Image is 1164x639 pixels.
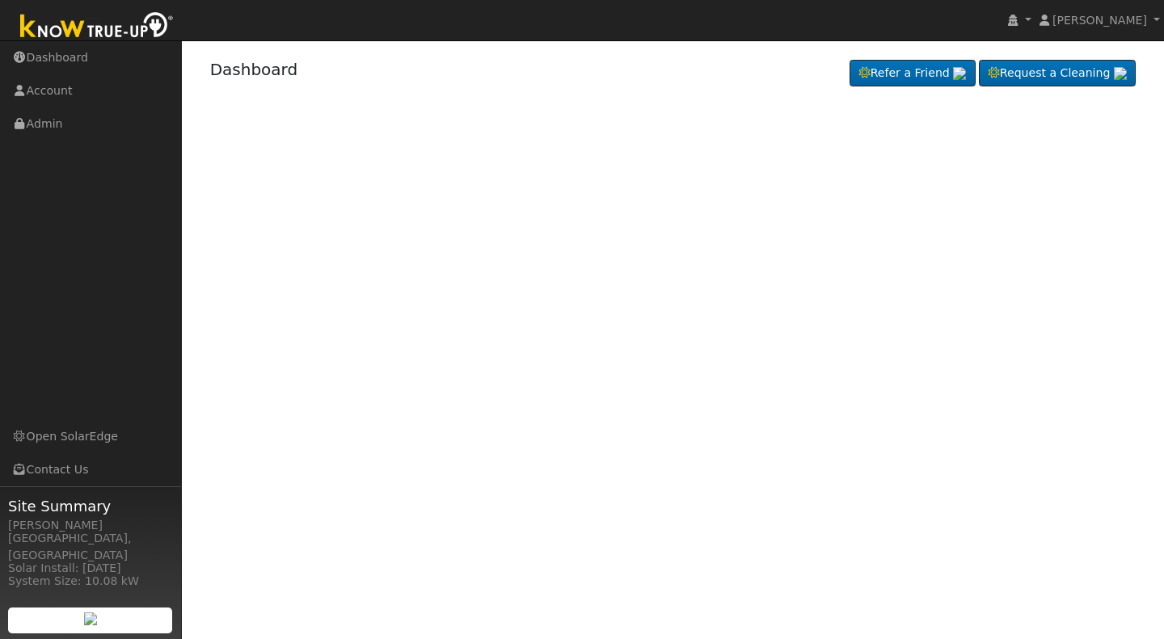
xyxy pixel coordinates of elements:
div: System Size: 10.08 kW [8,573,173,590]
img: retrieve [953,67,966,80]
img: retrieve [1114,67,1127,80]
img: Know True-Up [12,9,182,45]
img: retrieve [84,612,97,625]
a: Dashboard [210,60,298,79]
div: Solar Install: [DATE] [8,560,173,577]
span: [PERSON_NAME] [1052,14,1147,27]
span: Site Summary [8,495,173,517]
a: Request a Cleaning [979,60,1136,87]
a: Refer a Friend [850,60,976,87]
div: [GEOGRAPHIC_DATA], [GEOGRAPHIC_DATA] [8,530,173,564]
div: [PERSON_NAME] [8,517,173,534]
